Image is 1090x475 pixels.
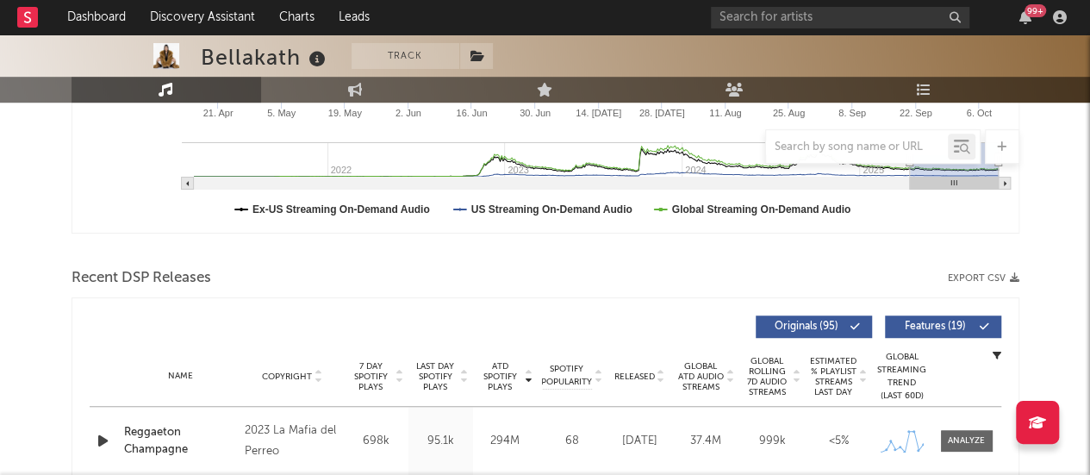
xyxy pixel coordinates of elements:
div: 999k [744,433,801,450]
div: 2023 La Mafia del Perreo [245,421,339,462]
div: [DATE] [611,433,669,450]
text: 19. May [327,108,362,118]
div: 698k [348,433,404,450]
button: Originals(95) [756,316,872,338]
span: Features ( 19 ) [896,322,975,332]
div: 294M [477,433,533,450]
button: Track [352,43,459,69]
text: 8. Sep [838,108,866,118]
text: Global Streaming On-Demand Audio [671,203,850,216]
div: 95.1k [413,433,469,450]
span: Spotify Popularity [541,363,592,389]
button: 99+ [1019,10,1031,24]
span: Global Rolling 7D Audio Streams [744,356,791,397]
text: 22. Sep [899,108,931,118]
div: 99 + [1025,4,1046,17]
span: Estimated % Playlist Streams Last Day [810,356,857,397]
text: 11. Aug [709,108,741,118]
div: 68 [542,433,602,450]
div: 37.4M [677,433,735,450]
text: 2. Jun [395,108,420,118]
span: ATD Spotify Plays [477,361,523,392]
button: Features(19) [885,316,1001,338]
span: Copyright [262,372,312,382]
text: 14. [DATE] [576,108,621,118]
a: Reggaeton Champagne [124,424,237,458]
span: Last Day Spotify Plays [413,361,458,392]
span: 7 Day Spotify Plays [348,361,394,392]
text: 21. Apr [202,108,233,118]
div: Global Streaming Trend (Last 60D) [876,351,928,403]
span: Released [614,372,655,382]
input: Search for artists [711,7,969,28]
span: Global ATD Audio Streams [677,361,725,392]
span: Recent DSP Releases [72,268,211,289]
div: Name [124,370,237,383]
button: Export CSV [948,273,1019,284]
text: 6. Oct [966,108,991,118]
div: <5% [810,433,868,450]
input: Search by song name or URL [766,141,948,154]
div: Bellakath [201,43,330,72]
text: Ex-US Streaming On-Demand Audio [252,203,430,216]
text: US Streaming On-Demand Audio [470,203,632,216]
text: 16. Jun [456,108,487,118]
text: 30. Jun [519,108,550,118]
text: 25. Aug [772,108,804,118]
span: Originals ( 95 ) [767,322,846,332]
text: 28. [DATE] [638,108,684,118]
text: 5. May [267,108,296,118]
